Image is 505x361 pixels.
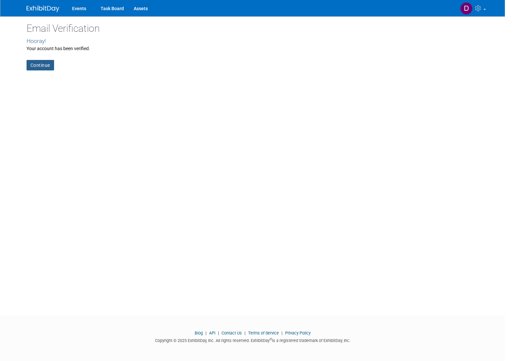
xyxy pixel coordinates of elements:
a: Contact Us [222,331,242,335]
a: Terms of Service [248,331,279,335]
span: | [204,331,208,335]
span: | [280,331,284,335]
div: Your account has been verified. [27,45,479,52]
a: Blog [195,331,203,335]
span: | [216,331,221,335]
span: | [243,331,247,335]
a: Continue [27,60,54,70]
img: ExhibitDay [27,6,59,12]
img: Donna Kosiek [460,2,473,15]
a: Privacy Policy [285,331,311,335]
h2: Email Verification [27,23,479,34]
a: API [209,331,215,335]
sup: ® [270,337,272,341]
div: Hooray! [27,37,479,45]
